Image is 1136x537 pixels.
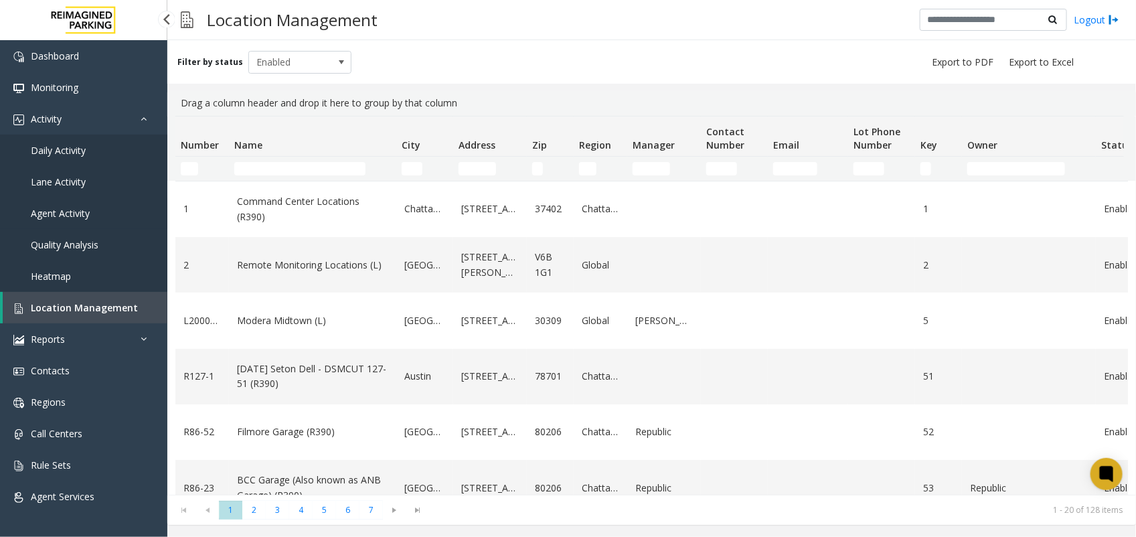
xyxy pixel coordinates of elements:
[453,157,527,181] td: Address Filter
[535,481,566,495] a: 80206
[13,52,24,62] img: 'icon'
[582,258,619,273] a: Global
[579,139,611,151] span: Region
[409,505,427,516] span: Go to the last page
[459,162,496,175] input: Address Filter
[229,157,396,181] td: Name Filter
[31,175,86,188] span: Lane Activity
[31,490,94,503] span: Agent Services
[183,258,221,273] a: 2
[527,157,574,181] td: Zip Filter
[633,162,670,175] input: Manager Filter
[773,162,817,175] input: Email Filter
[920,139,937,151] span: Key
[183,369,221,384] a: R127-1
[183,425,221,439] a: R86-52
[1104,369,1135,384] a: Enabled
[633,139,675,151] span: Manager
[1074,13,1119,27] a: Logout
[167,116,1136,495] div: Data table
[461,425,519,439] a: [STREET_ADDRESS]
[396,157,453,181] td: City Filter
[13,398,24,408] img: 'icon'
[289,501,313,519] span: Page 4
[848,157,915,181] td: Lot Phone Number Filter
[219,501,242,519] span: Page 1
[1104,258,1135,273] a: Enabled
[200,3,384,36] h3: Location Management
[438,504,1123,516] kendo-pager-info: 1 - 20 of 128 items
[854,125,900,151] span: Lot Phone Number
[627,157,701,181] td: Manager Filter
[461,369,519,384] a: [STREET_ADDRESS]
[461,481,519,495] a: [STREET_ADDRESS]
[237,258,388,273] a: Remote Monitoring Locations (L)
[31,50,79,62] span: Dashboard
[915,157,962,181] td: Key Filter
[13,114,24,125] img: 'icon'
[406,501,430,520] span: Go to the last page
[383,501,406,520] span: Go to the next page
[31,301,138,314] span: Location Management
[1104,425,1135,439] a: Enabled
[404,481,445,495] a: [GEOGRAPHIC_DATA]
[579,162,596,175] input: Region Filter
[706,162,737,175] input: Contact Number Filter
[574,157,627,181] td: Region Filter
[535,202,566,216] a: 37402
[923,369,954,384] a: 51
[635,313,693,328] a: [PERSON_NAME]
[1104,313,1135,328] a: Enabled
[31,333,65,346] span: Reports
[404,425,445,439] a: [GEOGRAPHIC_DATA]
[249,52,331,73] span: Enabled
[532,162,543,175] input: Zip Filter
[31,238,98,251] span: Quality Analysis
[237,194,388,224] a: Command Center Locations (R390)
[582,369,619,384] a: Chattanooga
[635,425,693,439] a: Republic
[386,505,404,516] span: Go to the next page
[183,313,221,328] a: L20000500
[923,313,954,328] a: 5
[932,56,993,69] span: Export to PDF
[967,139,997,151] span: Owner
[768,157,848,181] td: Email Filter
[461,202,519,216] a: [STREET_ADDRESS]
[582,425,619,439] a: Chattanooga
[266,501,289,519] span: Page 3
[13,83,24,94] img: 'icon'
[923,425,954,439] a: 52
[237,425,388,439] a: Filmore Garage (R390)
[31,396,66,408] span: Regions
[967,162,1065,175] input: Owner Filter
[404,258,445,273] a: [GEOGRAPHIC_DATA]
[237,473,388,503] a: BCC Garage (Also known as ANB Garage) (R390)
[31,112,62,125] span: Activity
[234,139,262,151] span: Name
[237,313,388,328] a: Modera Midtown (L)
[923,481,954,495] a: 53
[854,162,884,175] input: Lot Phone Number Filter
[13,461,24,471] img: 'icon'
[183,202,221,216] a: 1
[31,207,90,220] span: Agent Activity
[532,139,547,151] span: Zip
[31,81,78,94] span: Monitoring
[535,425,566,439] a: 80206
[535,369,566,384] a: 78701
[13,335,24,346] img: 'icon'
[404,202,445,216] a: Chattanooga
[3,292,167,323] a: Location Management
[181,139,219,151] span: Number
[773,139,799,151] span: Email
[242,501,266,519] span: Page 2
[31,144,86,157] span: Daily Activity
[635,481,693,495] a: Republic
[926,53,999,72] button: Export to PDF
[706,125,744,151] span: Contact Number
[701,157,768,181] td: Contact Number Filter
[31,364,70,377] span: Contacts
[359,501,383,519] span: Page 7
[923,202,954,216] a: 1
